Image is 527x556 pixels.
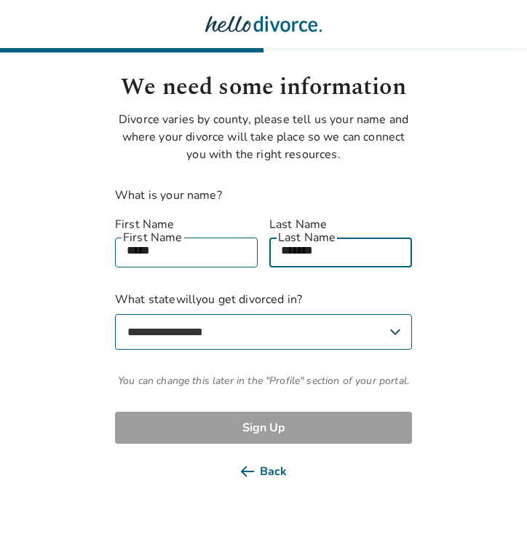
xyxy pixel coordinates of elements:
[115,111,412,163] p: Divorce varies by county, please tell us your name and where your divorce will take place so we c...
[454,486,527,556] div: Widget de chat
[115,314,412,350] select: What statewillyou get divorced in?
[205,9,322,39] img: Hello Divorce Logo
[115,455,412,488] button: Back
[115,187,222,203] label: What is your name?
[115,373,412,388] span: You can change this later in the "Profile" section of your portal.
[269,216,412,233] label: Last Name
[115,412,412,444] button: Sign Up
[115,291,412,350] label: What state will you get divorced in?
[115,216,258,233] label: First Name
[454,486,527,556] iframe: Chat Widget
[115,70,412,105] h1: We need some information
